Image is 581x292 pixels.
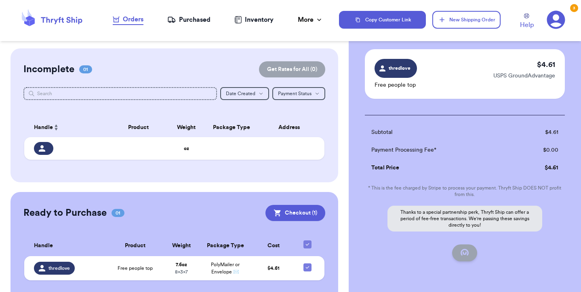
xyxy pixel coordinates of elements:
[512,159,565,177] td: $ 4.61
[547,10,565,29] a: 3
[520,20,534,30] span: Help
[252,236,295,256] th: Cost
[259,61,325,77] button: Get Rates for All (0)
[365,123,512,141] td: Subtotal
[537,59,555,70] p: $ 4.61
[272,87,325,100] button: Payment Status
[34,242,53,250] span: Handle
[23,63,74,76] h2: Incomplete
[108,118,168,137] th: Product
[258,118,324,137] th: Address
[175,269,188,274] span: 8 x 3 x 7
[204,118,259,137] th: Package Type
[365,141,512,159] td: Payment Processing Fee*
[118,265,153,271] span: Free people top
[387,206,542,232] p: Thanks to a special partnership perk, Thryft Ship can offer a period of fee-free transactions. We...
[298,15,323,25] div: More
[512,141,565,159] td: $ 0.00
[48,265,70,271] span: thredlove
[199,236,252,256] th: Package Type
[432,11,500,29] button: New Shipping Order
[278,91,312,96] span: Payment Status
[53,123,59,132] button: Sort ascending
[265,205,325,221] button: Checkout (1)
[164,236,199,256] th: Weight
[520,13,534,30] a: Help
[34,123,53,132] span: Handle
[339,11,426,29] button: Copy Customer Link
[512,123,565,141] td: $ 4.61
[226,91,255,96] span: Date Created
[375,81,417,89] p: Free people top
[113,15,143,25] a: Orders
[234,15,274,25] a: Inventory
[167,15,211,25] a: Purchased
[113,15,143,24] div: Orders
[211,262,240,274] span: PolyMailer or Envelope ✉️
[493,72,555,80] p: USPS GroundAdvantage
[106,236,164,256] th: Product
[267,266,280,271] span: $ 4.61
[23,87,217,100] input: Search
[387,65,412,72] span: thredlove
[79,65,92,73] span: 01
[176,262,187,267] strong: 7.6 oz
[365,159,512,177] td: Total Price
[23,206,107,219] h2: Ready to Purchase
[570,4,578,12] div: 3
[168,118,204,137] th: Weight
[112,209,124,217] span: 01
[220,87,269,100] button: Date Created
[365,185,565,198] p: * This is the fee charged by Stripe to process your payment. Thryft Ship DOES NOT profit from this.
[184,146,189,151] strong: oz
